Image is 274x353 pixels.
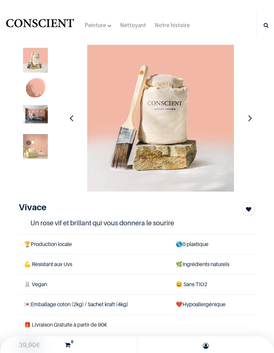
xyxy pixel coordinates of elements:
[170,295,255,315] td: ❤️Hypoallergénique
[24,241,31,247] span: 🏆
[24,301,31,308] span: 💌
[240,310,271,341] iframe: Tidio Chat
[120,21,146,29] span: Nettoyant
[24,321,107,328] font: 🎁 Livraison Gratuite à partir de 90€
[19,295,170,315] td: Emballage coton (2kg) / Sachet kraft (4kg)
[24,261,72,267] span: 💪 Résistant aux Uvs
[23,48,48,73] img: Product image
[5,16,75,34] a: Logo of Conscient
[30,218,243,228] h4: Un rose vif et brillant qui vous donnera le sourire
[87,44,234,192] img: Product image
[246,205,251,213] span: Add to wishlist
[23,105,48,123] img: Product image
[170,254,255,274] td: Ingrédients naturels
[155,21,190,29] span: Notre histoire
[19,202,220,213] h1: Vivace
[170,234,255,254] td: 0 plastique
[82,13,114,37] a: Peinture
[176,281,186,287] span: 😄 S
[170,274,255,295] td: ans TiO2
[2,336,135,353] a: 0
[23,134,48,159] img: Product image
[23,77,48,101] img: Product image
[69,339,75,345] sup: 0
[19,234,170,254] td: Production locale
[176,241,182,247] span: 🌎
[176,261,182,267] span: 🌿
[242,202,255,216] button: Add to wishlist
[85,21,106,29] span: Peinture
[5,16,75,34] img: Conscient
[24,281,47,287] span: 🐰 Vegan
